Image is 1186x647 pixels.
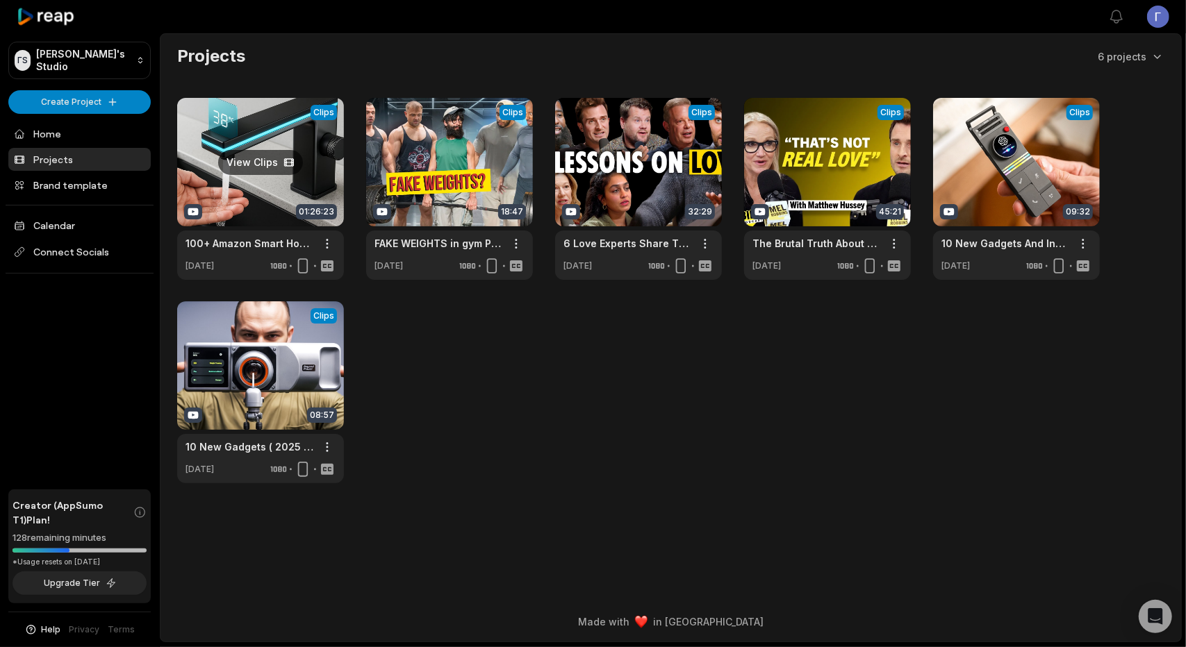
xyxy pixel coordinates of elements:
div: ΓS [15,50,31,71]
img: heart emoji [635,616,648,628]
span: Connect Socials [8,240,151,264]
a: 10 New Gadgets ( 2025 ) That You Will Want To Buy [186,439,313,454]
a: FAKE WEIGHTS in gym PRANK... | [PERSON_NAME] pretended to be a Beginner #14 [374,236,502,251]
button: Upgrade Tier [13,571,147,595]
a: Projects [8,148,151,171]
button: Create Project [8,90,151,114]
span: Creator (AppSumo T1) Plan! [13,498,133,527]
div: Made with in [GEOGRAPHIC_DATA] [173,614,1169,629]
a: Terms [108,623,135,636]
a: Brand template [8,174,151,196]
span: Help [42,623,61,636]
p: [PERSON_NAME]'s Studio [36,48,131,73]
a: 10 New Gadgets And Inventions ( 2025 ) You Should Have [941,236,1069,251]
a: Calendar [8,214,151,237]
button: Help [24,623,61,636]
a: Privacy [69,623,100,636]
a: 6 Love Experts Share Their Top Dating & Relationship Advice (Compilation Episode) [563,236,691,251]
div: *Usage resets on [DATE] [13,557,147,567]
a: The Brutal Truth About Relationships You Need to Hear [752,236,880,251]
button: 6 projects [1098,49,1164,64]
div: Open Intercom Messenger [1139,600,1172,633]
h2: Projects [177,45,245,67]
div: 128 remaining minutes [13,531,147,545]
a: Home [8,122,151,145]
a: 100+ Amazon Smart Home Gadgets For Modern Luxury Living! [186,236,313,251]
